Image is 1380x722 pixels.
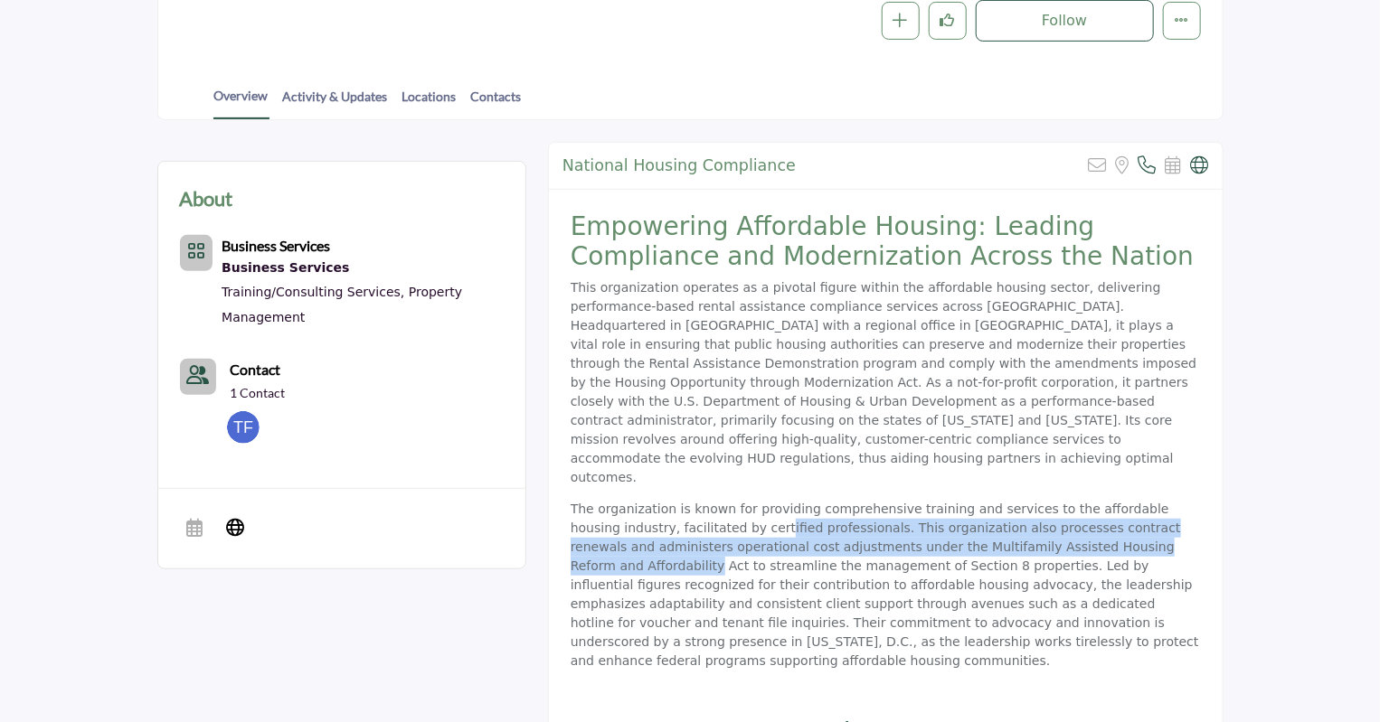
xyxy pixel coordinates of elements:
[571,278,1201,487] p: This organization operates as a pivotal figure within the affordable housing sector, delivering p...
[562,156,796,175] h2: National Housing Compliance
[222,257,504,280] a: Business Services
[571,500,1201,670] p: The organization is known for providing comprehensive training and services to the affordable hou...
[231,384,286,402] a: 1 Contact
[222,239,330,254] a: Business Services
[222,285,404,299] a: Training/Consulting Services,
[571,211,1201,272] h2: Empowering Affordable Housing: Leading Compliance and Modernization Across the Nation
[222,237,330,254] b: Business Services
[402,87,458,118] a: Locations
[1163,2,1201,40] button: More details
[929,2,967,40] button: Like
[180,359,216,395] a: Link of redirect to contact page
[470,87,523,118] a: Contacts
[213,86,269,119] a: Overview
[180,183,233,213] h2: About
[180,359,216,395] button: Contact-Employee Icon
[227,411,260,444] img: Tammy F.
[180,235,213,271] button: Category Icon
[222,257,504,280] div: Solutions to enhance operations, streamline processes, and support financial and legal aspects of...
[231,361,281,378] b: Contact
[231,359,281,380] a: Contact
[282,87,389,118] a: Activity & Updates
